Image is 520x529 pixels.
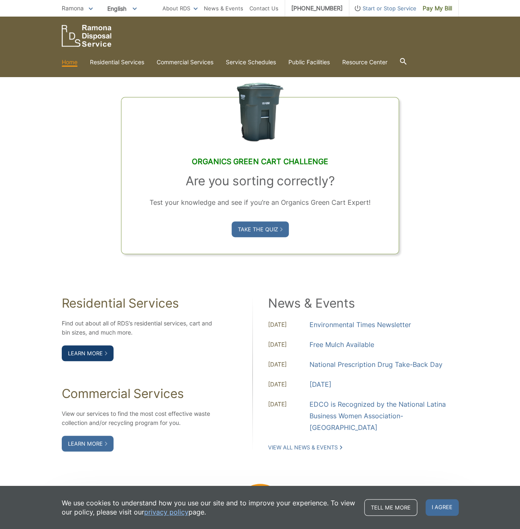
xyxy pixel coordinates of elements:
[226,58,276,67] a: Service Schedules
[138,173,382,188] h3: Are you sorting correctly?
[62,319,218,337] p: Find out about all of RDS’s residential services, cart and bin sizes, and much more.
[426,499,459,516] span: I agree
[268,444,342,451] a: View All News & Events
[364,499,417,516] a: Tell me more
[268,296,459,311] h2: News & Events
[101,2,143,15] span: English
[268,320,310,330] span: [DATE]
[249,4,278,13] a: Contact Us
[310,339,374,350] a: Free Mulch Available
[423,4,452,13] span: Pay My Bill
[268,340,310,350] span: [DATE]
[232,221,289,237] a: Take the Quiz
[204,4,243,13] a: News & Events
[144,507,189,517] a: privacy policy
[62,296,218,311] h2: Residential Services
[157,58,213,67] a: Commercial Services
[268,380,310,390] span: [DATE]
[310,359,443,370] a: National Prescription Drug Take-Back Day
[62,25,111,47] a: EDCD logo. Return to the homepage.
[62,5,84,12] span: Ramona
[288,58,330,67] a: Public Facilities
[268,360,310,370] span: [DATE]
[310,319,411,330] a: Environmental Times Newsletter
[62,386,218,401] h2: Commercial Services
[90,58,144,67] a: Residential Services
[162,4,198,13] a: About RDS
[62,498,356,517] p: We use cookies to understand how you use our site and to improve your experience. To view our pol...
[342,58,387,67] a: Resource Center
[310,398,459,433] a: EDCO is Recognized by the National Latina Business Women Association-[GEOGRAPHIC_DATA]
[62,409,218,427] p: View our services to find the most cost effective waste collection and/or recycling program for you.
[310,379,331,390] a: [DATE]
[138,197,382,208] p: Test your knowledge and see if you’re an Organics Green Cart Expert!
[62,345,114,361] a: Learn More
[62,436,114,451] a: Learn More
[62,58,77,67] a: Home
[268,400,310,433] span: [DATE]
[138,157,382,166] h2: Organics Green Cart Challenge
